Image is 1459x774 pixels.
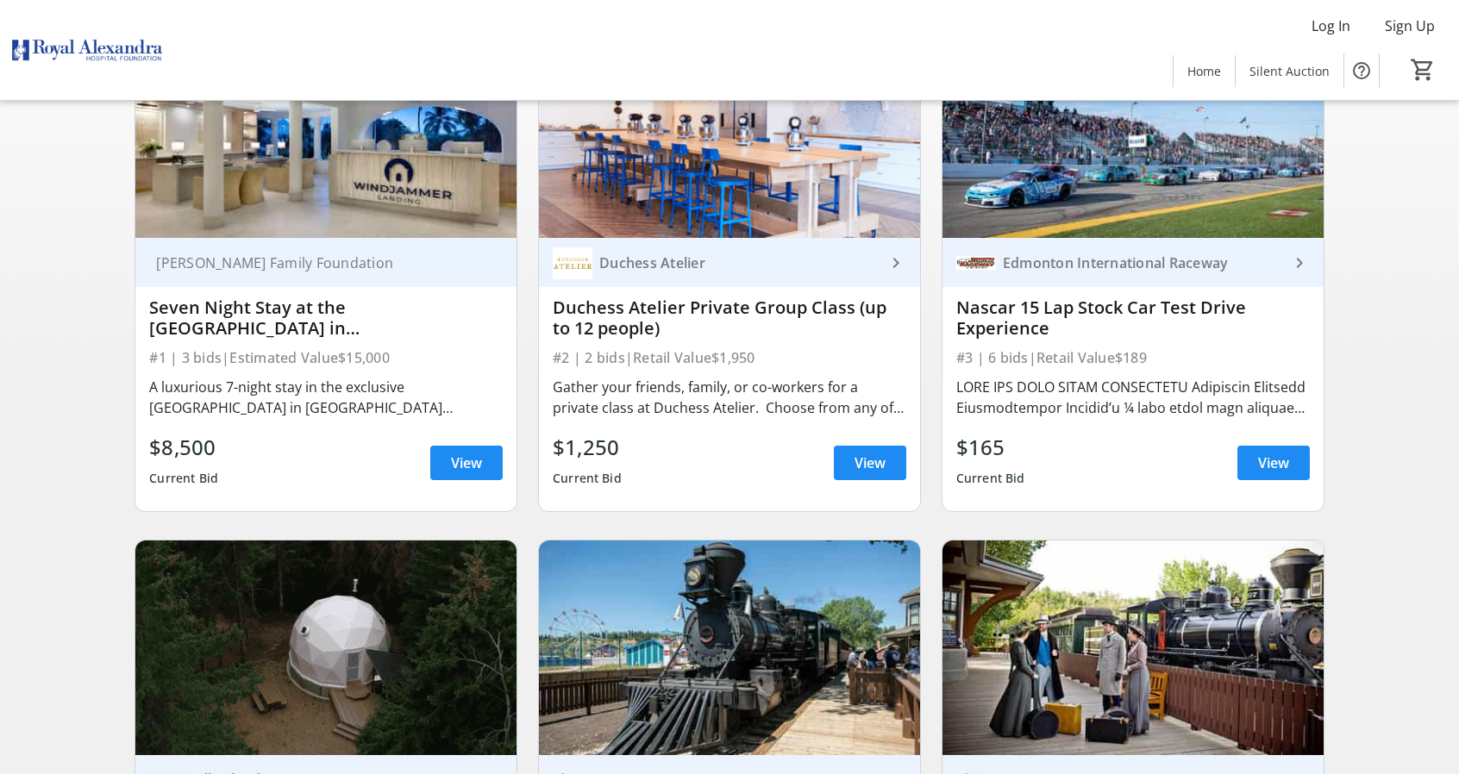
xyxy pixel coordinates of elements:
[553,432,622,463] div: $1,250
[135,540,517,754] img: Elk Island Retreat | One Night Stay in a Geodome
[1371,12,1449,40] button: Sign Up
[451,453,482,473] span: View
[956,377,1310,418] div: LORE IPS DOLO SITAM CONSECTETU Adipiscin Elitsedd Eiusmodtempor Incidid’u ¼ labo etdol magn aliqu...
[956,463,1025,494] div: Current Bid
[592,254,886,272] div: Duchess Atelier
[1237,446,1310,480] a: View
[149,377,503,418] div: A luxurious 7-night stay in the exclusive [GEOGRAPHIC_DATA] in [GEOGRAPHIC_DATA][PERSON_NAME]. Vi...
[149,463,218,494] div: Current Bid
[942,540,1324,754] img: Fort Edmonton Park | Behind the Scenes Tour + 2026 Family Day pass (Item 2)
[956,346,1310,370] div: #3 | 6 bids | Retail Value $189
[149,346,503,370] div: #1 | 3 bids | Estimated Value $15,000
[539,24,920,238] img: Duchess Atelier Private Group Class (up to 12 people)
[1289,253,1310,273] mat-icon: keyboard_arrow_right
[135,24,517,238] img: Seven Night Stay at the Windjammer Landing Resort in St. Lucia + $5K Travel Voucher
[956,432,1025,463] div: $165
[553,377,906,418] div: Gather your friends, family, or co-workers for a private class at Duchess Atelier. Choose from an...
[1249,62,1330,80] span: Silent Auction
[956,243,996,283] img: Edmonton International Raceway
[1385,16,1435,36] span: Sign Up
[539,238,920,287] a: Duchess AtelierDuchess Atelier
[942,238,1324,287] a: Edmonton International RacewayEdmonton International Raceway
[996,254,1289,272] div: Edmonton International Raceway
[553,346,906,370] div: #2 | 2 bids | Retail Value $1,950
[553,463,622,494] div: Current Bid
[539,540,920,754] img: Fort Edmonton Park | Behind the Scenes Tour + 2026 Family Day Pass (Item 1)
[1298,12,1364,40] button: Log In
[1258,453,1289,473] span: View
[834,446,906,480] a: View
[1174,55,1235,87] a: Home
[1407,54,1438,85] button: Cart
[1187,62,1221,80] span: Home
[149,432,218,463] div: $8,500
[430,446,503,480] a: View
[149,254,482,272] div: [PERSON_NAME] Family Foundation
[956,297,1310,339] div: Nascar 15 Lap Stock Car Test Drive Experience
[942,24,1324,238] img: Nascar 15 Lap Stock Car Test Drive Experience
[553,297,906,339] div: Duchess Atelier Private Group Class (up to 12 people)
[855,453,886,473] span: View
[553,243,592,283] img: Duchess Atelier
[10,7,164,93] img: Royal Alexandra Hospital Foundation's Logo
[1236,55,1343,87] a: Silent Auction
[1344,53,1379,88] button: Help
[886,253,906,273] mat-icon: keyboard_arrow_right
[149,297,503,339] div: Seven Night Stay at the [GEOGRAPHIC_DATA] in [GEOGRAPHIC_DATA][PERSON_NAME] + $5K Travel Voucher
[1312,16,1350,36] span: Log In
